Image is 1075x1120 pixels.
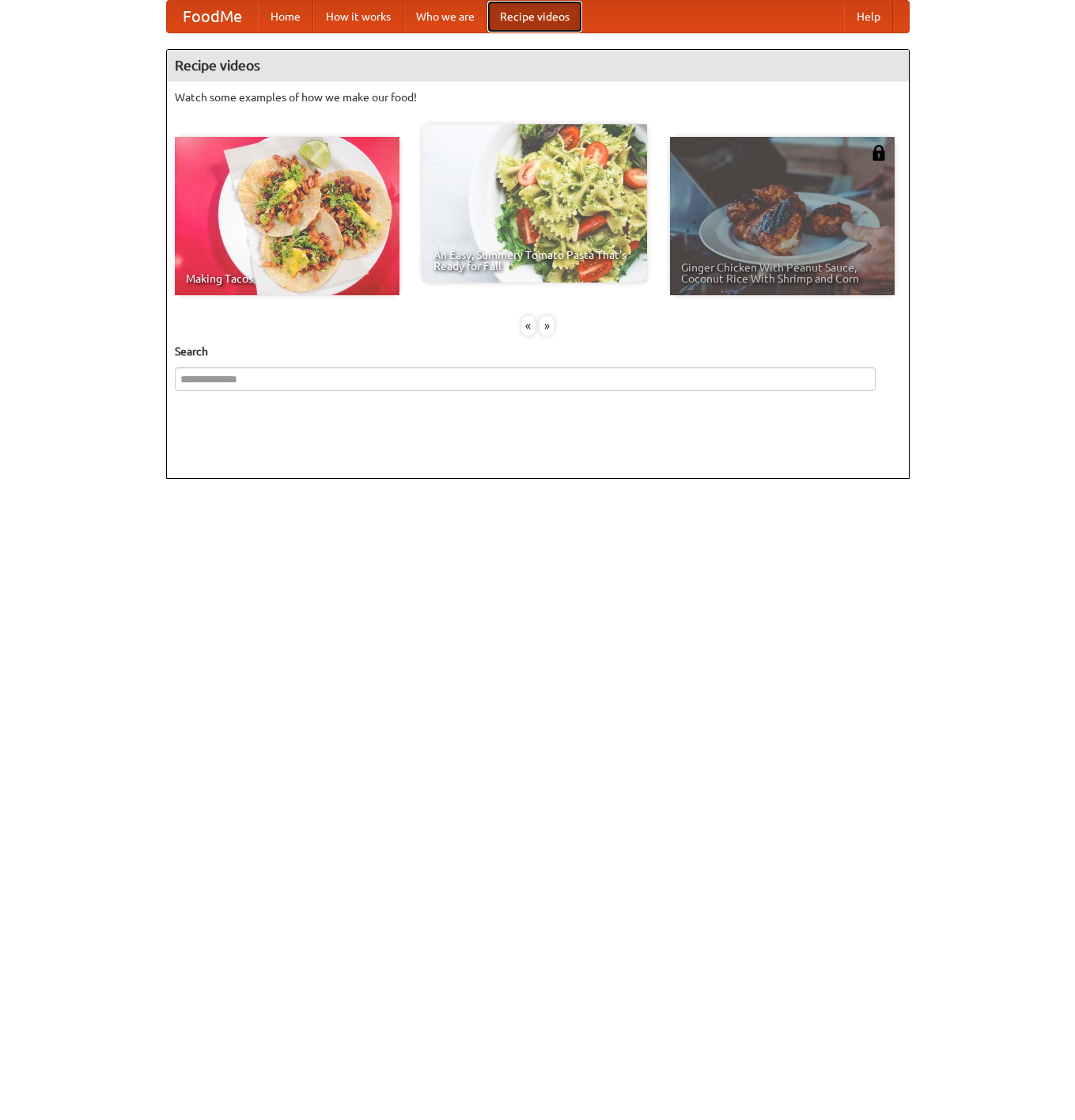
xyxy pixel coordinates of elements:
h5: Search [175,344,901,359]
a: FoodMe [167,1,258,32]
span: Making Tacos [186,273,388,284]
a: How it works [313,1,403,32]
span: An Easy, Summery Tomato Pasta That's Ready for Fall [433,249,636,271]
a: Help [844,1,893,32]
div: « [521,316,536,336]
p: Watch some examples of how we make our food! [175,89,901,105]
a: Recipe videos [487,1,582,32]
a: Home [258,1,313,32]
img: 483408.png [871,145,887,161]
a: Who we are [403,1,487,32]
div: » [539,316,554,336]
a: An Easy, Summery Tomato Pasta That's Ready for Fall [422,124,647,283]
h4: Recipe videos [167,50,909,82]
a: Making Tacos [175,137,399,295]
